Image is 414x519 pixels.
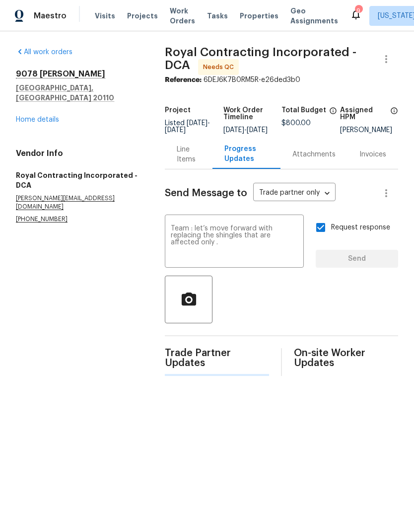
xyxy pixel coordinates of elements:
span: [DATE] [247,127,268,134]
h5: Royal Contracting Incorporated - DCA [16,170,141,190]
span: On-site Worker Updates [294,348,398,368]
span: Projects [127,11,158,21]
textarea: Team : let’s move forward with replacing the shingles that are affected only . [171,225,298,260]
a: Home details [16,116,59,123]
div: 6DEJ6K7B0RM5R-e26ded3b0 [165,75,398,85]
span: - [165,120,210,134]
span: Work Orders [170,6,195,26]
span: Tasks [207,12,228,19]
a: All work orders [16,49,72,56]
h5: Project [165,107,191,114]
div: Trade partner only [253,185,336,202]
span: Send Message to [165,188,247,198]
div: Progress Updates [224,144,269,164]
span: [DATE] [165,127,186,134]
h5: Assigned HPM [340,107,387,121]
span: Properties [240,11,278,21]
b: Reference: [165,76,202,83]
div: Attachments [292,149,336,159]
span: Visits [95,11,115,21]
span: The total cost of line items that have been proposed by Opendoor. This sum includes line items th... [329,107,337,120]
span: [DATE] [187,120,207,127]
div: Line Items [177,145,201,164]
h5: Work Order Timeline [223,107,281,121]
span: - [223,127,268,134]
h4: Vendor Info [16,148,141,158]
div: Invoices [359,149,386,159]
span: Needs QC [203,62,238,72]
span: Royal Contracting Incorporated - DCA [165,46,356,71]
span: Listed [165,120,210,134]
span: Maestro [34,11,67,21]
div: 9 [355,6,362,16]
span: Geo Assignments [290,6,338,26]
span: [DATE] [223,127,244,134]
span: $800.00 [281,120,311,127]
h5: Total Budget [281,107,326,114]
span: Trade Partner Updates [165,348,269,368]
span: Request response [331,222,390,233]
span: The hpm assigned to this work order. [390,107,398,127]
div: [PERSON_NAME] [340,127,398,134]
